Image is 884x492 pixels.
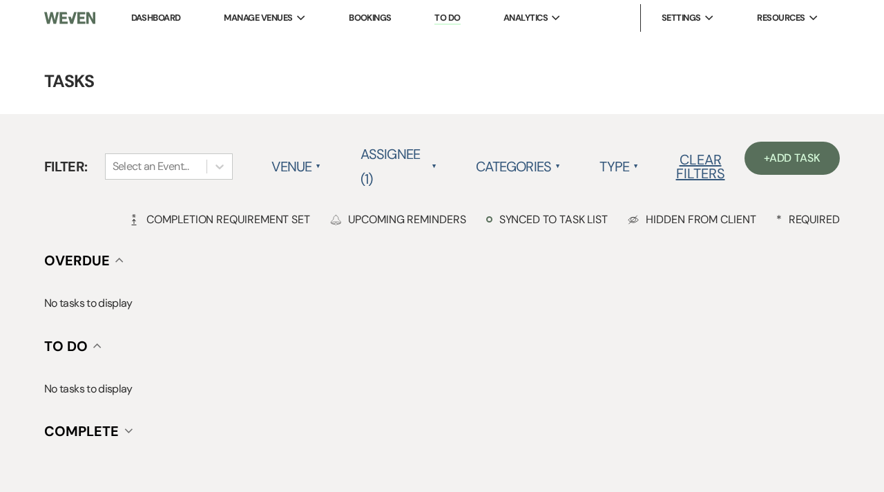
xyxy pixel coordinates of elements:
[744,142,840,175] a: +Add Task
[486,212,608,227] div: Synced to task list
[757,11,805,25] span: Resources
[361,142,438,191] label: Assignee (1)
[44,156,88,177] span: Filter:
[628,212,756,227] div: Hidden from Client
[656,153,744,180] button: Clear Filters
[349,12,392,23] a: Bookings
[555,161,561,172] span: ▲
[316,161,321,172] span: ▲
[44,339,102,353] button: To Do
[44,294,840,312] p: No tasks to display
[776,212,840,227] div: Required
[432,161,437,172] span: ▲
[633,161,639,172] span: ▲
[476,154,561,179] label: Categories
[44,3,95,32] img: Weven Logo
[44,424,133,438] button: Complete
[330,212,466,227] div: Upcoming Reminders
[128,212,310,227] div: Completion Requirement Set
[131,12,181,23] a: Dashboard
[44,252,110,269] span: Overdue
[44,254,124,267] button: Overdue
[224,11,292,25] span: Manage Venues
[599,154,639,179] label: Type
[44,337,88,355] span: To Do
[769,151,820,165] span: Add Task
[503,11,548,25] span: Analytics
[44,422,119,440] span: Complete
[44,380,840,398] p: No tasks to display
[113,158,189,175] div: Select an Event...
[271,154,321,179] label: Venue
[434,12,460,25] a: To Do
[662,11,701,25] span: Settings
